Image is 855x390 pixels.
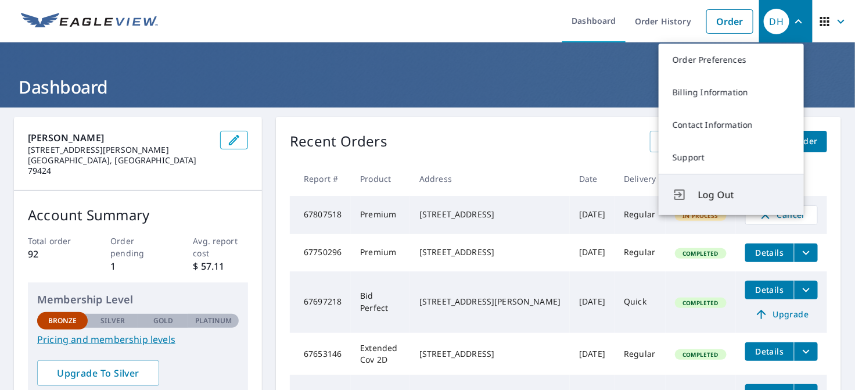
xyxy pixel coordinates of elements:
[794,281,818,299] button: filesDropdownBtn-67697218
[419,296,561,307] div: [STREET_ADDRESS][PERSON_NAME]
[659,141,804,174] a: Support
[419,246,561,258] div: [STREET_ADDRESS]
[28,155,211,176] p: [GEOGRAPHIC_DATA], [GEOGRAPHIC_DATA] 79424
[37,360,159,386] a: Upgrade To Silver
[193,235,248,259] p: Avg. report cost
[659,44,804,76] a: Order Preferences
[351,234,410,271] td: Premium
[764,9,789,34] div: DH
[615,271,665,333] td: Quick
[28,145,211,155] p: [STREET_ADDRESS][PERSON_NAME]
[676,350,725,359] span: Completed
[698,188,790,202] span: Log Out
[195,316,232,326] p: Platinum
[794,244,818,262] button: filesDropdownBtn-67750296
[37,332,239,346] a: Pricing and membership levels
[650,131,732,152] a: View All Orders
[110,235,166,259] p: Order pending
[706,9,753,34] a: Order
[615,333,665,375] td: Regular
[37,292,239,307] p: Membership Level
[676,212,726,220] span: In Process
[570,333,615,375] td: [DATE]
[290,162,351,196] th: Report #
[659,174,804,215] button: Log Out
[351,271,410,333] td: Bid Perfect
[615,162,665,196] th: Delivery
[570,196,615,234] td: [DATE]
[290,333,351,375] td: 67653146
[745,244,794,262] button: detailsBtn-67750296
[752,346,787,357] span: Details
[410,162,570,196] th: Address
[419,209,561,220] div: [STREET_ADDRESS]
[659,76,804,109] a: Billing Information
[14,75,841,99] h1: Dashboard
[290,234,351,271] td: 67750296
[46,367,150,380] span: Upgrade To Silver
[351,333,410,375] td: Extended Cov 2D
[153,316,173,326] p: Gold
[28,205,248,226] p: Account Summary
[290,131,387,152] p: Recent Orders
[48,316,77,326] p: Bronze
[745,342,794,361] button: detailsBtn-67653146
[21,13,158,30] img: EV Logo
[28,247,83,261] p: 92
[752,284,787,295] span: Details
[752,307,811,321] span: Upgrade
[290,196,351,234] td: 67807518
[110,259,166,273] p: 1
[351,196,410,234] td: Premium
[351,162,410,196] th: Product
[676,299,725,307] span: Completed
[290,271,351,333] td: 67697218
[752,247,787,258] span: Details
[615,196,665,234] td: Regular
[745,305,818,324] a: Upgrade
[570,234,615,271] td: [DATE]
[570,271,615,333] td: [DATE]
[193,259,248,273] p: $ 57.11
[745,281,794,299] button: detailsBtn-67697218
[794,342,818,361] button: filesDropdownBtn-67653146
[570,162,615,196] th: Date
[419,348,561,360] div: [STREET_ADDRESS]
[659,109,804,141] a: Contact Information
[28,131,211,145] p: [PERSON_NAME]
[676,249,725,257] span: Completed
[100,316,125,326] p: Silver
[28,235,83,247] p: Total order
[615,234,665,271] td: Regular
